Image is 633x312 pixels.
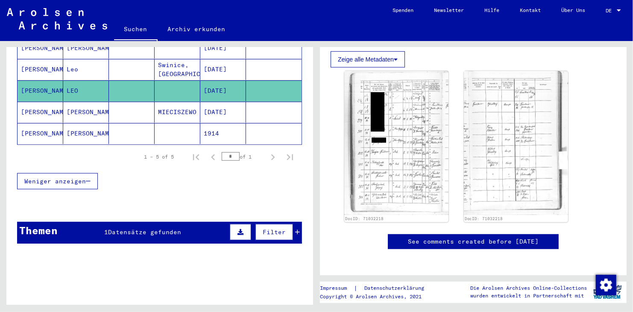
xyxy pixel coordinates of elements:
[18,38,63,59] mat-cell: [PERSON_NAME]
[17,173,98,189] button: Weniger anzeigen
[155,102,200,123] mat-cell: MIECISZEWO
[200,80,246,101] mat-cell: [DATE]
[188,148,205,165] button: First page
[63,102,109,123] mat-cell: [PERSON_NAME]
[200,102,246,123] mat-cell: [DATE]
[222,153,264,161] div: of 1
[200,38,246,59] mat-cell: [DATE]
[408,237,539,246] a: See comments created before [DATE]
[18,102,63,123] mat-cell: [PERSON_NAME]
[144,153,174,161] div: 1 – 5 of 5
[465,216,503,221] a: DocID: 71032218
[263,228,286,236] span: Filter
[331,51,405,68] button: Zeige alle Metadaten
[205,148,222,165] button: Previous page
[200,59,246,80] mat-cell: [DATE]
[108,228,181,236] span: Datensätze gefunden
[63,123,109,144] mat-cell: [PERSON_NAME]
[18,59,63,80] mat-cell: [PERSON_NAME]
[344,71,448,215] img: 001.jpg
[18,123,63,144] mat-cell: [PERSON_NAME]
[104,228,108,236] span: 1
[264,148,281,165] button: Next page
[18,80,63,101] mat-cell: [PERSON_NAME]
[596,275,616,295] img: Zustimmung ändern
[345,216,384,221] a: DocID: 71032218
[63,80,109,101] mat-cell: LEO
[155,59,200,80] mat-cell: Swinice, [GEOGRAPHIC_DATA]
[358,284,434,293] a: Datenschutzerklärung
[63,38,109,59] mat-cell: [PERSON_NAME]
[24,177,86,185] span: Weniger anzeigen
[592,281,624,303] img: yv_logo.png
[281,148,299,165] button: Last page
[606,8,615,14] span: DE
[19,223,58,238] div: Themen
[114,19,158,41] a: Suchen
[63,59,109,80] mat-cell: Leo
[255,224,293,240] button: Filter
[464,71,568,215] img: 002.jpg
[470,284,587,292] p: Die Arolsen Archives Online-Collections
[320,284,354,293] a: Impressum
[470,292,587,300] p: wurden entwickelt in Partnerschaft mit
[320,284,434,293] div: |
[7,8,107,29] img: Arolsen_neg.svg
[158,19,236,39] a: Archiv erkunden
[320,293,434,300] p: Copyright © Arolsen Archives, 2021
[200,123,246,144] mat-cell: 1914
